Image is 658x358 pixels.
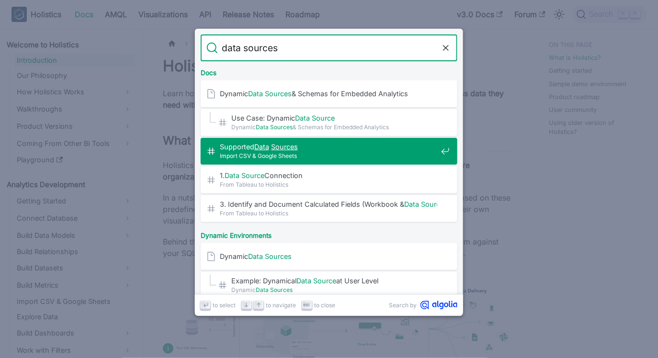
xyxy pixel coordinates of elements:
[231,285,437,294] span: Dynamic
[220,200,437,209] span: 3. Identify and Document Calculated Fields (Workbook & )​
[314,301,335,310] span: to close
[420,301,457,310] svg: Algolia
[202,302,209,309] svg: Enter key
[220,252,437,261] span: Dynamic
[225,171,239,179] mark: Data
[201,138,457,165] a: SupportedData Sources​Import CSV & Google Sheets
[270,286,293,293] mark: Sources
[213,301,236,310] span: to select
[265,252,292,260] mark: Sources
[248,89,263,98] mark: Data
[201,167,457,193] a: 1.Data SourceConnection​From Tableau to Holistics
[201,243,457,270] a: DynamicData Sources
[256,123,269,131] mark: Data
[220,151,437,160] span: Import CSV & Google Sheets
[199,224,459,243] div: Dynamic Environments
[220,180,437,189] span: From Tableau to Holistics
[404,200,419,208] mark: Data
[248,252,263,260] mark: Data
[201,80,457,107] a: DynamicData Sources& Schemas for Embedded Analytics
[220,89,437,98] span: Dynamic & Schemas for Embedded Analytics
[440,42,452,54] button: Clear the query
[270,123,293,131] mark: Sources
[312,114,335,122] mark: Source
[201,195,457,222] a: 3. Identify and Document Calculated Fields (Workbook &Data Source)​From Tableau to Holistics
[389,301,457,310] a: Search byAlgolia
[295,114,310,122] mark: Data
[265,89,292,98] mark: Sources
[220,209,437,218] span: From Tableau to Holistics
[303,302,310,309] svg: Escape key
[220,171,437,180] span: 1. Connection​
[231,123,437,132] span: Dynamic & Schemas for Embedded Analytics
[241,171,264,179] mark: Source
[255,302,262,309] svg: Arrow up
[218,34,440,61] input: Search docs
[220,142,437,151] span: Supported ​
[201,109,457,136] a: Use Case: DynamicData Source​DynamicData Sources& Schemas for Embedded Analytics
[256,286,269,293] mark: Data
[231,113,437,123] span: Use Case: Dynamic ​
[389,301,417,310] span: Search by
[296,277,311,285] mark: Data
[201,272,457,299] a: Example: DynamicalData Sourceat User Level​DynamicData Sources
[243,302,250,309] svg: Arrow down
[313,277,336,285] mark: Source
[421,200,444,208] mark: Source
[271,143,298,151] mark: Sources
[199,61,459,80] div: Docs
[254,143,269,151] mark: Data
[266,301,296,310] span: to navigate
[231,276,437,285] span: Example: Dynamical at User Level​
